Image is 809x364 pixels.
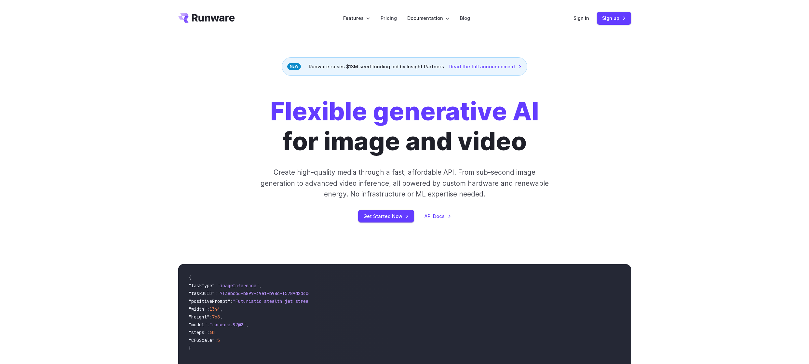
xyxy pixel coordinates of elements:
span: , [220,306,222,312]
span: "CFGScale" [189,337,215,343]
span: : [215,283,217,289]
span: , [259,283,262,289]
a: Read the full announcement [449,63,522,70]
span: "steps" [189,330,207,335]
span: "model" [189,322,207,328]
span: , [215,330,217,335]
span: "runware:97@2" [209,322,246,328]
span: : [207,322,209,328]
span: , [220,314,222,320]
span: { [189,275,191,281]
span: "7f3ebcb6-b897-49e1-b98c-f5789d2d40d7" [217,290,316,296]
a: Blog [460,14,470,22]
span: 5 [217,337,220,343]
span: "Futuristic stealth jet streaking through a neon-lit cityscape with glowing purple exhaust" [233,298,470,304]
strong: Flexible generative AI [270,96,539,127]
span: : [209,314,212,320]
span: "positivePrompt" [189,298,230,304]
span: 768 [212,314,220,320]
a: Get Started Now [358,210,414,222]
span: "height" [189,314,209,320]
a: Go to / [178,13,235,23]
label: Features [343,14,370,22]
div: Runware raises $13M seed funding led by Insight Partners [282,57,527,76]
span: : [215,337,217,343]
span: : [207,330,209,335]
span: "imageInference" [217,283,259,289]
label: Documentation [407,14,450,22]
span: : [215,290,217,296]
span: , [246,322,249,328]
a: Sign up [597,12,631,24]
span: 1344 [209,306,220,312]
a: Sign in [573,14,589,22]
p: Create high-quality media through a fast, affordable API. From sub-second image generation to adv... [260,167,549,199]
span: : [207,306,209,312]
a: API Docs [425,212,451,220]
span: "width" [189,306,207,312]
a: Pricing [381,14,397,22]
span: } [189,345,191,351]
span: "taskUUID" [189,290,215,296]
span: 40 [209,330,215,335]
h1: for image and video [270,97,539,156]
span: "taskType" [189,283,215,289]
span: : [230,298,233,304]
